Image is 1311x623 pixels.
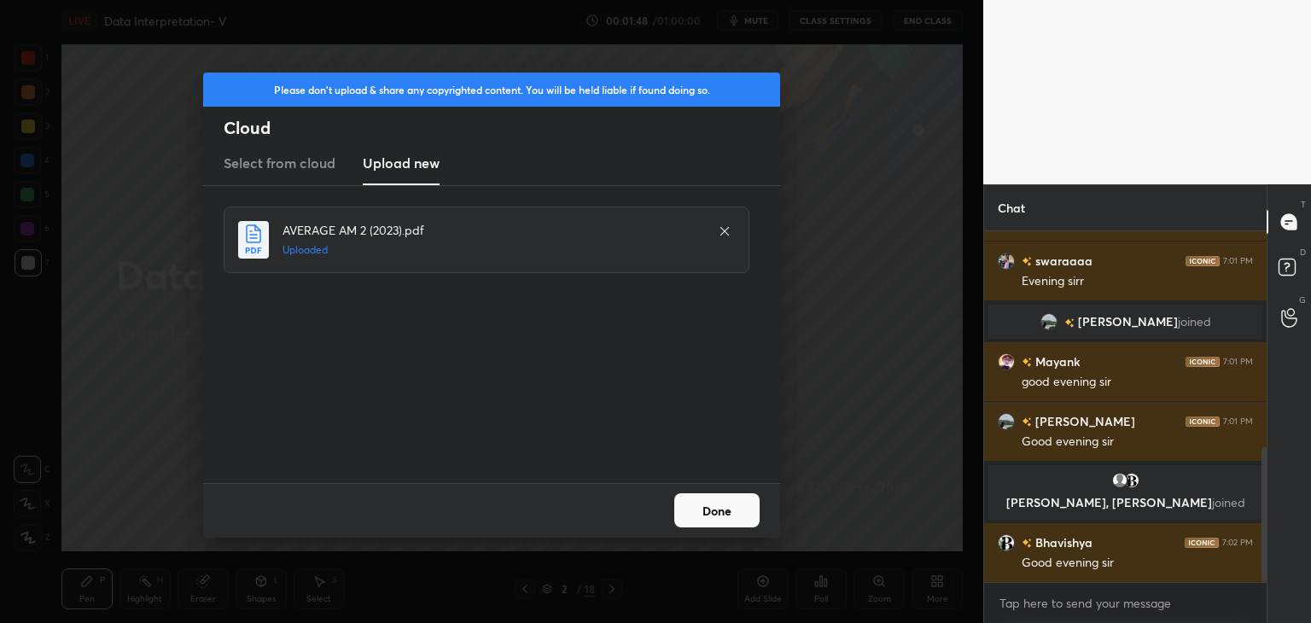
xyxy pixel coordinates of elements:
div: Please don't upload & share any copyrighted content. You will be held liable if found doing so. [203,73,780,107]
p: T [1301,198,1306,211]
p: Chat [984,185,1039,230]
p: D [1300,246,1306,259]
h4: AVERAGE AM 2 (2023).pdf [283,221,701,239]
h5: Uploaded [283,242,701,258]
button: Done [674,493,760,527]
div: grid [984,231,1267,583]
h3: Upload new [363,153,440,173]
h2: Cloud [224,117,780,139]
p: G [1299,294,1306,306]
